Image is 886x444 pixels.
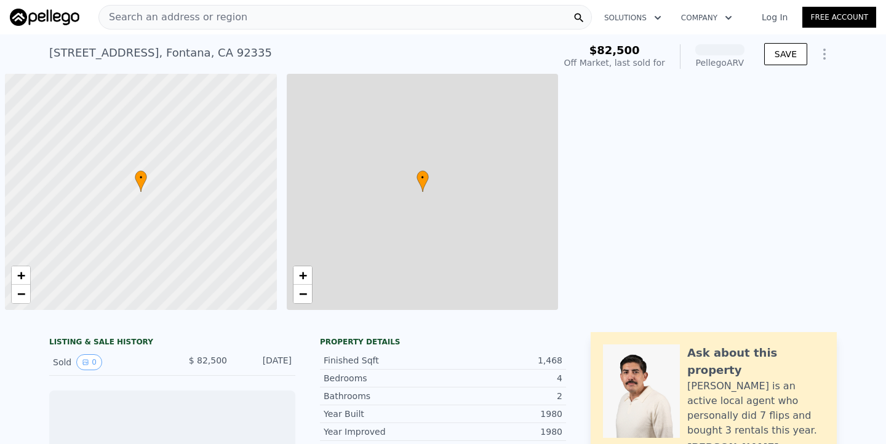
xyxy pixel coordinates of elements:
[12,285,30,303] a: Zoom out
[564,57,665,69] div: Off Market, last sold for
[10,9,79,26] img: Pellego
[237,354,292,370] div: [DATE]
[594,7,671,29] button: Solutions
[417,170,429,192] div: •
[298,286,306,301] span: −
[589,44,640,57] span: $82,500
[443,408,562,420] div: 1980
[747,11,802,23] a: Log In
[49,44,272,61] div: [STREET_ADDRESS] , Fontana , CA 92335
[443,354,562,367] div: 1,468
[687,379,824,438] div: [PERSON_NAME] is an active local agent who personally did 7 flips and bought 3 rentals this year.
[293,285,312,303] a: Zoom out
[417,172,429,183] span: •
[324,354,443,367] div: Finished Sqft
[12,266,30,285] a: Zoom in
[99,10,247,25] span: Search an address or region
[324,372,443,384] div: Bedrooms
[802,7,876,28] a: Free Account
[298,268,306,283] span: +
[764,43,807,65] button: SAVE
[135,172,147,183] span: •
[17,286,25,301] span: −
[812,42,837,66] button: Show Options
[695,57,744,69] div: Pellego ARV
[671,7,742,29] button: Company
[324,426,443,438] div: Year Improved
[687,344,824,379] div: Ask about this property
[443,390,562,402] div: 2
[443,426,562,438] div: 1980
[53,354,162,370] div: Sold
[293,266,312,285] a: Zoom in
[76,354,102,370] button: View historical data
[320,337,566,347] div: Property details
[49,337,295,349] div: LISTING & SALE HISTORY
[443,372,562,384] div: 4
[189,355,227,365] span: $ 82,500
[17,268,25,283] span: +
[135,170,147,192] div: •
[324,408,443,420] div: Year Built
[324,390,443,402] div: Bathrooms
